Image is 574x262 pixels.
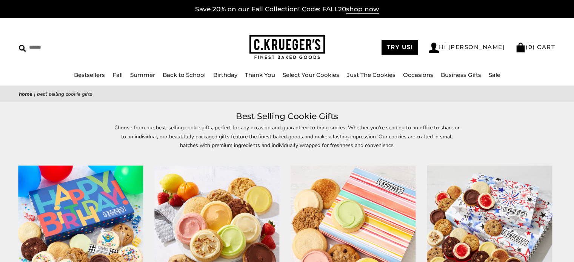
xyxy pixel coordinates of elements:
[19,45,26,52] img: Search
[249,35,325,60] img: C.KRUEGER'S
[37,90,92,98] span: Best Selling Cookie Gifts
[516,43,526,52] img: Bag
[130,71,155,78] a: Summer
[528,43,533,51] span: 0
[283,71,339,78] a: Select Your Cookies
[403,71,433,78] a: Occasions
[195,5,379,14] a: Save 20% on our Fall Collection! Code: FALL20shop now
[516,43,555,51] a: (0) CART
[34,90,35,98] span: |
[30,110,544,123] h1: Best Selling Cookie Gifts
[114,123,461,158] p: Choose from our best-selling cookie gifts, perfect for any occasion and guaranteed to bring smile...
[429,43,439,53] img: Account
[112,71,123,78] a: Fall
[163,71,206,78] a: Back to School
[245,71,275,78] a: Thank You
[441,71,481,78] a: Business Gifts
[429,43,505,53] a: Hi [PERSON_NAME]
[74,71,105,78] a: Bestsellers
[19,90,555,98] nav: breadcrumbs
[213,71,237,78] a: Birthday
[382,40,419,55] a: TRY US!
[19,41,146,53] input: Search
[346,5,379,14] span: shop now
[347,71,395,78] a: Just The Cookies
[19,90,32,98] a: Home
[489,71,500,78] a: Sale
